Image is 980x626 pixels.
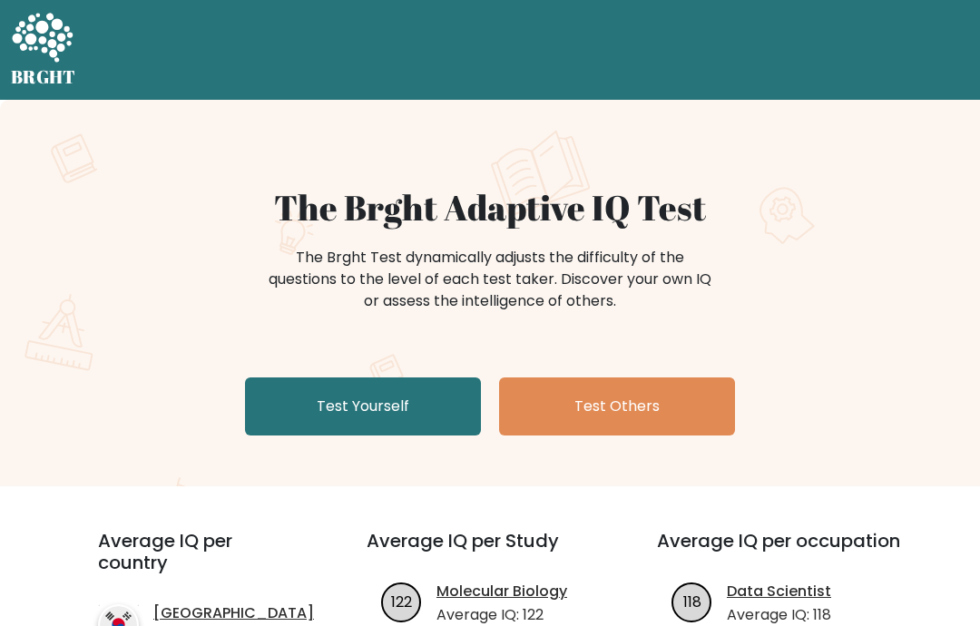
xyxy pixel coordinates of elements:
[263,247,717,312] div: The Brght Test dynamically adjusts the difficulty of the questions to the level of each test take...
[11,7,76,93] a: BRGHT
[367,530,613,573] h3: Average IQ per Study
[245,377,481,435] a: Test Yourself
[98,530,301,595] h3: Average IQ per country
[153,602,314,624] a: [GEOGRAPHIC_DATA]
[682,592,701,612] text: 118
[436,581,567,602] a: Molecular Biology
[657,530,904,573] h3: Average IQ per occupation
[11,66,76,88] h5: BRGHT
[727,604,831,626] p: Average IQ: 118
[391,592,412,612] text: 122
[436,604,567,626] p: Average IQ: 122
[499,377,735,435] a: Test Others
[727,581,831,602] a: Data Scientist
[47,187,933,229] h1: The Brght Adaptive IQ Test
